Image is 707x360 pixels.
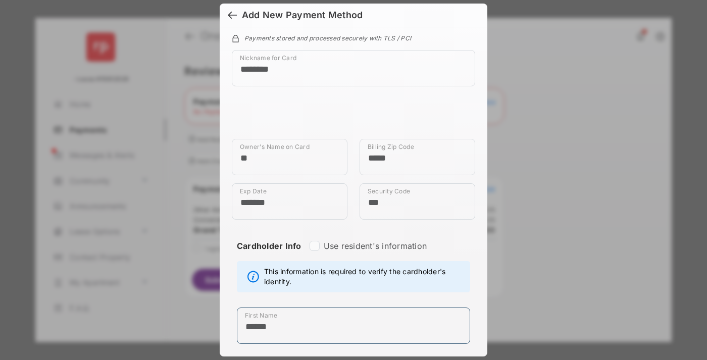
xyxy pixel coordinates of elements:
[232,94,475,139] iframe: Credit card field
[242,10,363,21] div: Add New Payment Method
[232,33,475,42] div: Payments stored and processed securely with TLS / PCI
[324,241,427,251] label: Use resident's information
[237,241,301,269] strong: Cardholder Info
[264,267,465,287] span: This information is required to verify the cardholder's identity.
